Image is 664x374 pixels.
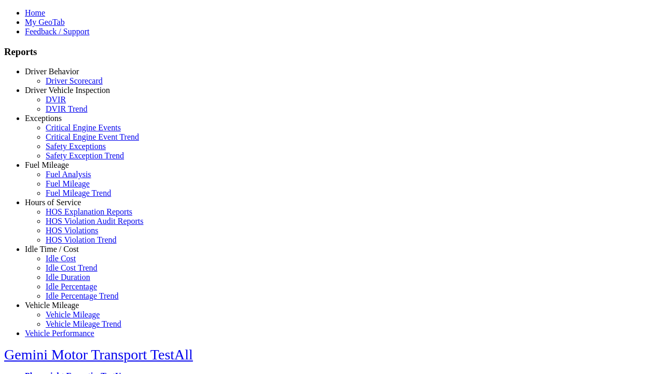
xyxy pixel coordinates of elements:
[46,95,66,104] a: DVIR
[25,329,94,338] a: Vehicle Performance
[46,217,144,225] a: HOS Violation Audit Reports
[25,67,79,76] a: Driver Behavior
[46,282,97,291] a: Idle Percentage
[46,104,87,113] a: DVIR Trend
[46,310,100,319] a: Vehicle Mileage
[46,291,118,300] a: Idle Percentage Trend
[46,170,91,179] a: Fuel Analysis
[25,161,69,169] a: Fuel Mileage
[25,114,62,123] a: Exceptions
[46,273,90,282] a: Idle Duration
[25,86,110,95] a: Driver Vehicle Inspection
[46,226,98,235] a: HOS Violations
[25,301,79,310] a: Vehicle Mileage
[46,189,111,197] a: Fuel Mileage Trend
[46,235,117,244] a: HOS Violation Trend
[25,198,81,207] a: Hours of Service
[25,18,65,26] a: My GeoTab
[46,151,124,160] a: Safety Exception Trend
[46,207,132,216] a: HOS Explanation Reports
[46,179,90,188] a: Fuel Mileage
[46,254,76,263] a: Idle Cost
[4,346,193,363] a: Gemini Motor Transport TestAll
[46,142,106,151] a: Safety Exceptions
[46,76,103,85] a: Driver Scorecard
[25,27,89,36] a: Feedback / Support
[25,8,45,17] a: Home
[46,263,98,272] a: Idle Cost Trend
[46,319,121,328] a: Vehicle Mileage Trend
[4,46,660,58] h3: Reports
[25,245,79,253] a: Idle Time / Cost
[46,132,139,141] a: Critical Engine Event Trend
[46,123,121,132] a: Critical Engine Events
